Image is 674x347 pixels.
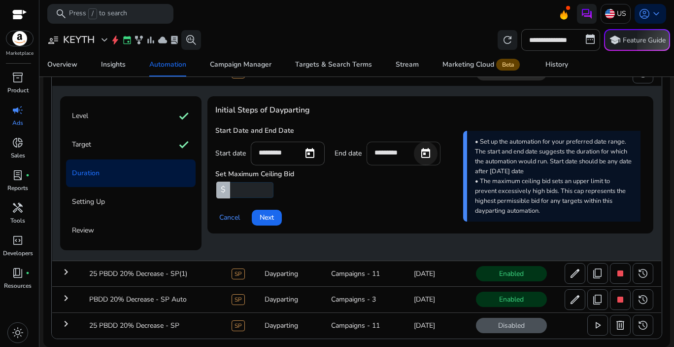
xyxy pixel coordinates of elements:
[257,312,323,338] td: Dayparting
[3,249,33,258] p: Developers
[257,261,323,286] td: Dayparting
[81,261,224,286] td: 25 PBDD 20% Decrease - SP(1)
[26,271,30,275] span: fiber_manual_record
[47,34,59,46] span: user_attributes
[26,173,30,177] span: fiber_manual_record
[12,327,24,339] span: light_mode
[614,294,626,306] span: stop
[498,30,517,50] button: refresh
[442,61,522,69] div: Marketing Cloud
[169,35,179,45] span: lab_profile
[219,212,240,223] span: Cancel
[232,269,245,279] span: SP
[210,61,271,68] div: Campaign Manager
[637,294,649,306] span: history
[406,312,468,338] td: [DATE]
[335,149,362,158] div: End date
[149,61,186,68] div: Automation
[215,104,645,116] span: Initial Steps of Dayparting
[181,30,201,50] button: search_insights
[110,35,120,45] span: bolt
[614,319,626,331] span: delete
[81,287,224,312] td: PBDD 20% Decrease - SP Auto
[81,312,224,338] td: 25 PBDD 20% Decrease - SP
[610,263,631,284] button: stop
[496,59,520,71] span: Beta
[11,151,25,160] p: Sales
[637,67,649,79] span: history
[623,36,666,45] p: Feature Guide
[12,104,24,116] span: campaign
[6,31,33,46] img: amazon.svg
[12,72,24,83] span: inventory_2
[72,165,100,181] p: Duration
[72,137,91,153] p: Target
[215,149,246,158] div: Start date
[569,268,581,279] span: edit
[476,292,547,307] span: Enabled
[232,294,245,305] span: SP
[12,234,24,246] span: code_blocks
[221,185,226,195] span: $
[60,266,72,278] mat-icon: keyboard_arrow_right
[605,9,615,19] img: us.svg
[215,210,244,226] button: Cancel
[12,267,24,279] span: book_4
[7,184,28,193] p: Reports
[565,289,585,310] button: edit
[565,263,585,284] button: edit
[55,8,67,20] span: search
[633,315,653,336] button: history
[7,86,29,95] p: Product
[604,29,670,51] button: schoolFeature Guide
[406,261,468,286] td: [DATE]
[12,137,24,149] span: donut_small
[72,223,94,238] p: Review
[134,35,144,45] span: family_history
[502,34,513,46] span: refresh
[252,210,282,226] button: Next
[178,137,190,153] mat-icon: check
[617,5,626,22] p: US
[215,169,294,179] h4: Set Maximum Ceiling Bid
[295,61,372,68] div: Targets & Search Terms
[614,268,626,279] span: stop
[12,118,23,127] p: Ads
[637,268,649,279] span: history
[592,268,604,279] span: content_copy
[592,294,604,306] span: content_copy
[99,34,110,46] span: expand_more
[476,318,547,333] span: Disabled
[396,61,419,68] div: Stream
[609,34,621,46] span: school
[185,34,197,46] span: search_insights
[587,263,608,284] button: content_copy
[60,318,72,330] mat-icon: keyboard_arrow_right
[122,35,132,45] span: event
[260,212,274,223] span: Next
[633,263,653,284] button: history
[232,320,245,331] span: SP
[12,169,24,181] span: lab_profile
[4,281,32,290] p: Resources
[257,287,323,312] td: Dayparting
[10,216,25,225] p: Tools
[101,61,126,68] div: Insights
[88,8,97,19] span: /
[12,202,24,214] span: handyman
[323,287,406,312] td: Campaigns - 3
[298,142,322,165] button: Open calendar
[610,315,631,336] button: delete
[146,35,156,45] span: bar_chart
[587,315,608,336] button: play_arrow
[63,34,95,46] h3: KEYTH
[47,61,77,68] div: Overview
[587,289,608,310] button: content_copy
[6,50,34,57] p: Marketplace
[633,63,653,83] button: history
[569,294,581,306] span: edit
[414,142,438,165] button: Open calendar
[69,8,127,19] p: Press to search
[610,289,631,310] button: stop
[633,289,653,310] button: history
